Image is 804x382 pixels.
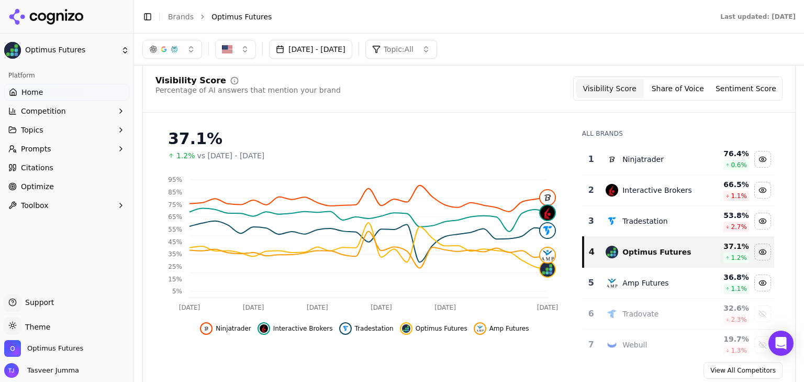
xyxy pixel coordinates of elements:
img: ninjatrader [202,324,210,333]
div: Amp Futures [622,278,668,288]
tspan: 55% [168,226,182,233]
img: United States [222,44,232,54]
tr: 7webullWebull19.7%1.3%Show webull data [583,330,774,361]
span: Citations [21,162,53,173]
img: Tasveer Jumma [4,363,19,378]
tspan: 45% [168,238,182,246]
tspan: [DATE] [371,304,392,311]
tspan: 75% [168,201,182,209]
a: Home [4,84,129,101]
nav: breadcrumb [168,12,699,22]
tspan: [DATE] [537,304,559,311]
span: Competition [21,106,66,116]
tspan: 85% [168,189,182,196]
span: 2.3 % [731,315,747,324]
div: 7 [587,339,595,351]
img: Optimus Futures [4,42,21,59]
img: ninjatrader [540,190,555,205]
img: tradestation [606,215,618,227]
div: Open Intercom Messenger [768,331,794,356]
button: Hide interactive brokers data [754,182,771,199]
img: interactive brokers [540,205,555,220]
span: 1.1 % [731,285,747,293]
span: 1.2 % [731,254,747,262]
span: Ninjatrader [216,324,251,333]
button: Sentiment Score [712,79,780,98]
span: Support [21,297,54,308]
div: 36.8 % [700,272,749,282]
div: Ninjatrader [622,154,664,165]
div: Visibility Score [155,77,226,85]
a: Brands [168,13,194,21]
button: Visibility Score [576,79,644,98]
div: Tradestation [622,216,668,226]
button: Competition [4,103,129,119]
div: 76.4 % [700,148,749,159]
span: Tasveer Jumma [23,366,79,375]
span: 2.7 % [731,223,747,231]
span: Optimus Futures [416,324,467,333]
span: Amp Futures [489,324,529,333]
img: amp futures [476,324,484,333]
button: Toolbox [4,197,129,214]
tr: 1ninjatraderNinjatrader76.4%0.6%Hide ninjatrader data [583,144,774,175]
span: Optimus Futures [211,12,272,22]
span: Toolbox [21,200,49,211]
span: Topics [21,125,43,135]
tspan: [DATE] [179,304,200,311]
tr: 6tradovateTradovate32.6%2.3%Show tradovate data [583,299,774,330]
div: 37.1% [168,129,561,148]
span: 0.6 % [731,161,747,169]
div: 19.7 % [700,334,749,344]
div: 2 [587,184,595,197]
div: Percentage of AI answers that mention your brand [155,85,341,95]
button: [DATE] - [DATE] [269,40,352,59]
img: tradestation [540,223,555,238]
div: 66.5 % [700,179,749,190]
button: Hide ninjatrader data [200,322,251,335]
button: Hide amp futures data [474,322,529,335]
div: 4 [588,246,595,258]
img: Optimus Futures [4,340,21,357]
span: Interactive Brokers [273,324,333,333]
span: Theme [21,323,50,331]
tr: 5amp futuresAmp Futures36.8%1.1%Hide amp futures data [583,268,774,299]
img: interactive brokers [606,184,618,197]
button: Hide optimus futures data [754,244,771,260]
span: Topic: All [384,44,414,54]
button: Prompts [4,140,129,157]
tr: 4optimus futuresOptimus Futures37.1%1.2%Hide optimus futures data [583,237,774,268]
button: Hide interactive brokers data [258,322,333,335]
span: Tradestation [355,324,394,333]
img: optimus futures [402,324,410,333]
tspan: [DATE] [243,304,264,311]
button: Topics [4,122,129,138]
button: Open organization switcher [4,340,83,357]
span: 1.3 % [731,346,747,355]
span: Optimus Futures [27,344,83,353]
div: Webull [622,340,647,350]
span: Prompts [21,144,51,154]
tspan: 65% [168,213,182,221]
img: amp futures [540,248,555,263]
div: Last updated: [DATE] [720,13,796,21]
button: Open user button [4,363,79,378]
div: 1 [587,153,595,166]
a: View All Competitors [703,362,783,379]
span: 1.2% [176,150,195,161]
tspan: 35% [168,250,182,258]
img: webull [606,339,618,351]
span: Optimus Futures [25,46,117,55]
span: Home [21,87,43,97]
tspan: 95% [168,176,182,183]
button: Show webull data [754,336,771,353]
button: Hide tradestation data [754,213,771,230]
tspan: [DATE] [434,304,456,311]
img: interactive brokers [260,324,268,333]
button: Hide optimus futures data [400,322,467,335]
img: amp futures [606,277,618,289]
span: vs [DATE] - [DATE] [197,150,265,161]
img: ninjatrader [606,153,618,166]
img: tradovate [606,308,618,320]
tspan: 15% [168,276,182,283]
